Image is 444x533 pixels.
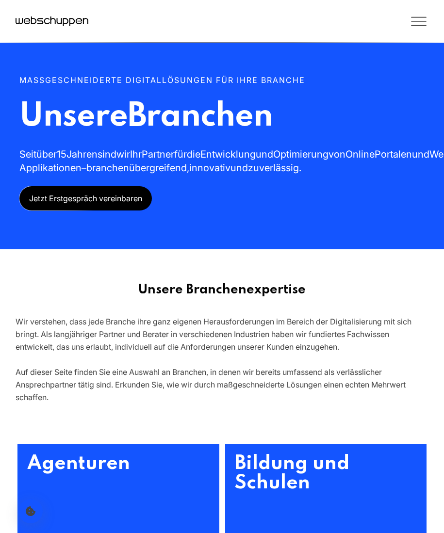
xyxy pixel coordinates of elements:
[375,148,412,160] span: Portalen
[36,148,57,160] span: über
[116,148,130,160] span: wir
[222,12,429,31] button: Toggle Menu
[57,148,66,160] span: 15
[86,162,189,174] span: branchenübergreifend,
[189,162,230,174] span: innovativ
[16,14,88,29] a: Hauptseite besuchen
[248,162,301,174] span: zuverlässig.
[16,282,428,298] h2: Unsere Branchenexpertise
[174,148,187,160] span: für
[66,148,98,160] span: Jahren
[345,148,375,160] span: Online
[230,162,248,174] span: und
[142,148,174,160] span: Partner
[16,315,428,404] div: Wir verstehen, dass jede Branche ihre ganz eigenen Herausforderungen im Bereich der Digitalisieru...
[18,499,43,523] button: Cookie-Einstellungen öffnen
[412,148,429,160] span: und
[329,148,345,160] span: von
[273,148,329,160] span: Optimierung
[82,162,86,174] span: –
[200,148,256,160] span: Entwicklung
[19,148,36,160] span: Seit
[256,148,273,160] span: und
[187,148,200,160] span: die
[19,186,152,210] a: Jetzt Erstgespräch vereinbaren
[19,100,128,133] span: Unsere
[128,100,273,133] span: Branchen
[130,148,142,160] span: Ihr
[98,148,116,160] span: sind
